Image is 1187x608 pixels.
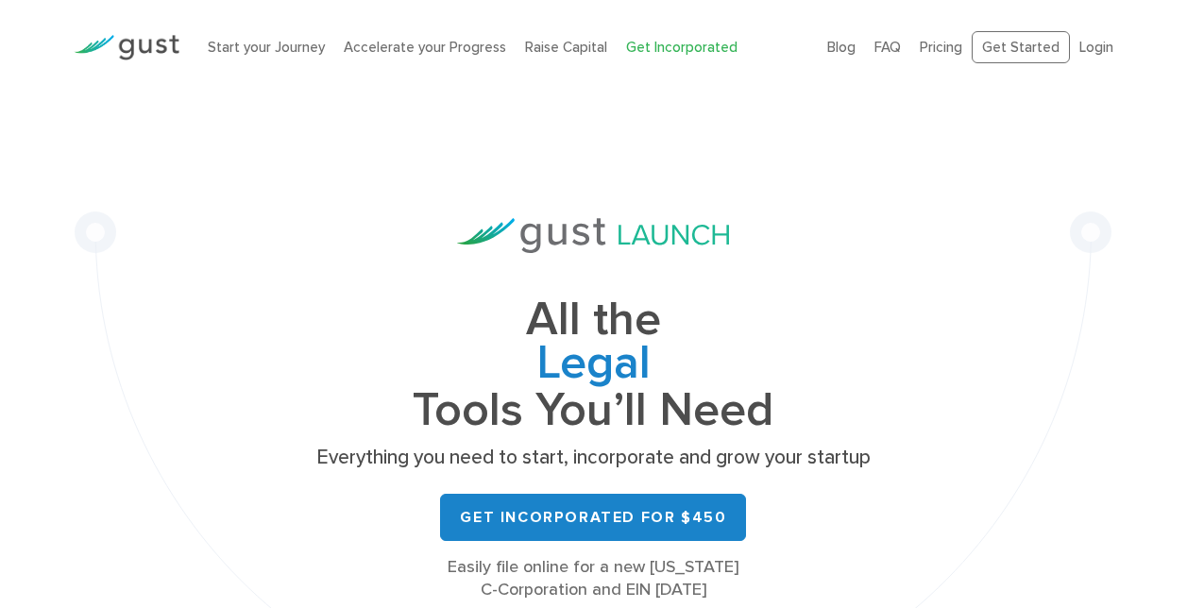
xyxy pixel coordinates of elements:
span: Legal [310,342,876,389]
img: Gust Launch Logo [457,218,729,253]
a: FAQ [874,39,901,56]
a: Get Incorporated [626,39,738,56]
a: Accelerate your Progress [344,39,506,56]
div: Easily file online for a new [US_STATE] C-Corporation and EIN [DATE] [310,556,876,601]
a: Raise Capital [525,39,607,56]
img: Gust Logo [74,35,179,60]
a: Start your Journey [208,39,325,56]
a: Blog [827,39,856,56]
p: Everything you need to start, incorporate and grow your startup [310,445,876,471]
a: Get Started [972,31,1070,64]
a: Login [1079,39,1113,56]
h1: All the Tools You’ll Need [310,298,876,431]
a: Pricing [920,39,962,56]
a: Get Incorporated for $450 [440,494,746,541]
